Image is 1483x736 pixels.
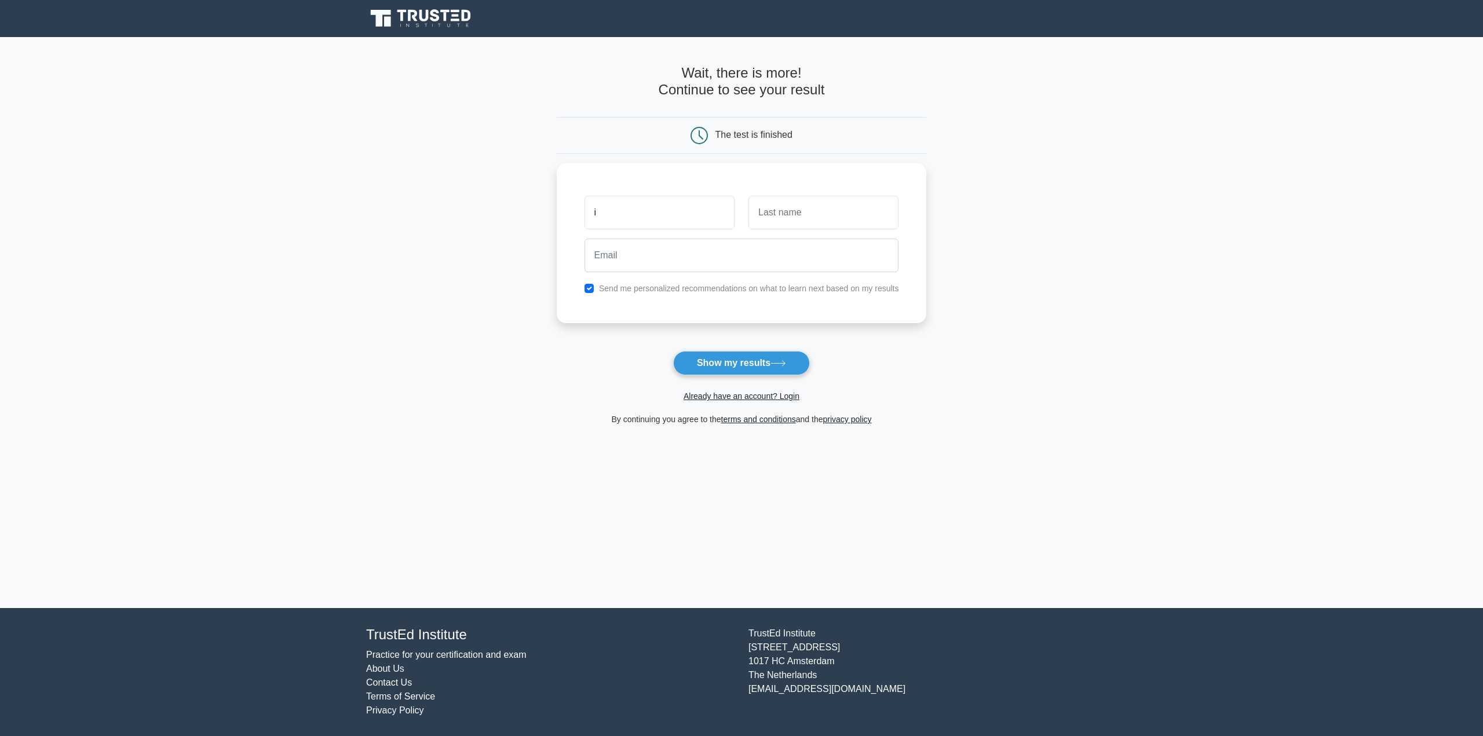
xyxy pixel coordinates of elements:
h4: TrustEd Institute [366,627,735,643]
input: Email [585,239,899,272]
a: Contact Us [366,678,412,687]
div: TrustEd Institute [STREET_ADDRESS] 1017 HC Amsterdam The Netherlands [EMAIL_ADDRESS][DOMAIN_NAME] [741,627,1124,717]
a: Privacy Policy [366,705,424,715]
a: terms and conditions [721,415,796,424]
a: Terms of Service [366,691,435,701]
div: The test is finished [715,130,792,140]
a: Already have an account? Login [684,391,799,401]
h4: Wait, there is more! Continue to see your result [557,65,927,98]
a: privacy policy [823,415,872,424]
a: Practice for your certification and exam [366,650,527,660]
input: First name [585,196,735,229]
label: Send me personalized recommendations on what to learn next based on my results [599,284,899,293]
a: About Us [366,664,404,673]
input: Last name [748,196,898,229]
div: By continuing you agree to the and the [550,412,934,426]
button: Show my results [673,351,810,375]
